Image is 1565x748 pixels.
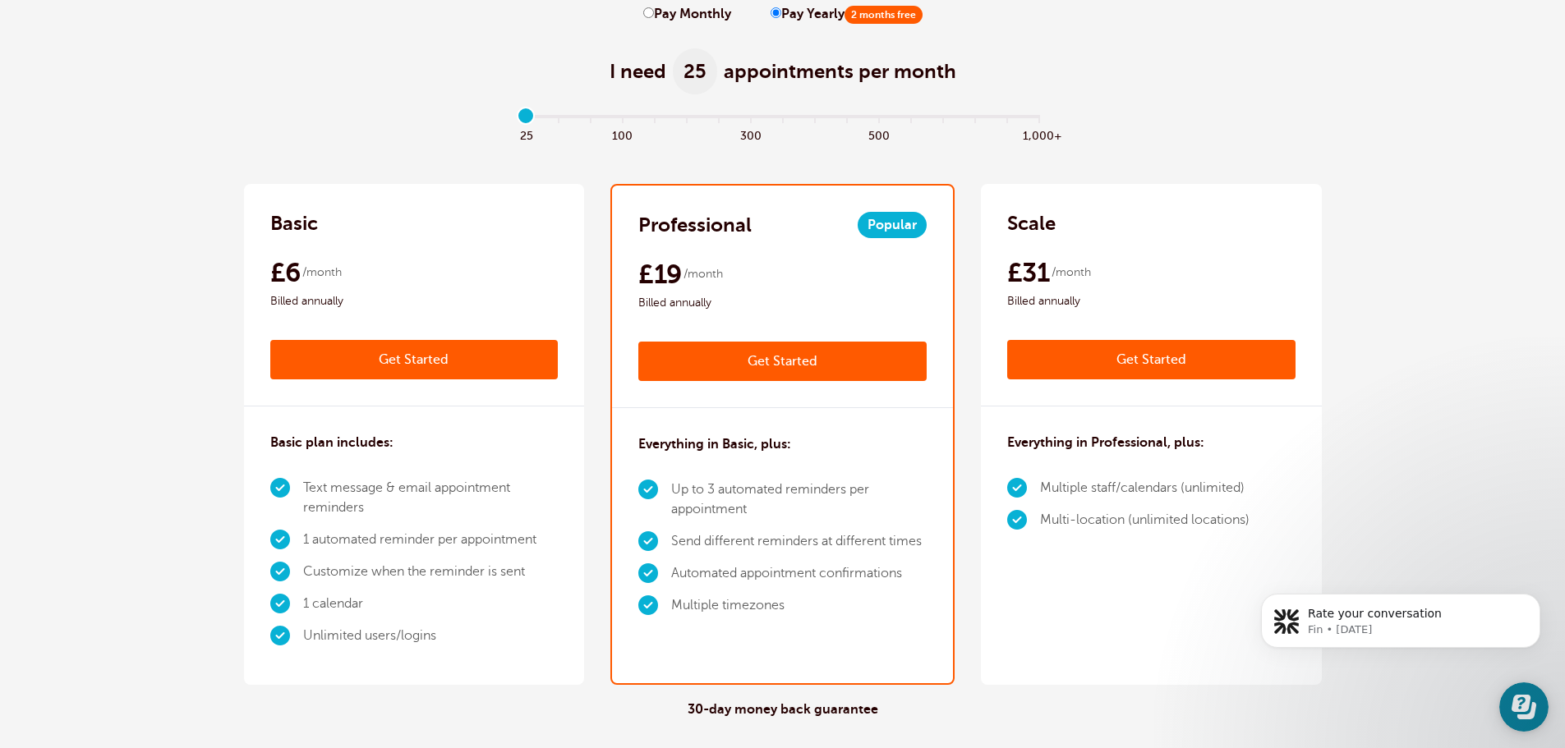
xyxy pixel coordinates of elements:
[302,263,342,282] span: /month
[638,342,927,381] a: Get Started
[1040,472,1250,504] li: Multiple staff/calendars (unlimited)
[1007,256,1049,289] span: £31
[270,210,318,236] h2: Basic
[845,6,923,24] span: 2 months free
[643,7,731,22] label: Pay Monthly
[1023,125,1055,144] span: 1,000+
[724,58,956,85] span: appointments per month
[303,620,559,652] li: Unlimited users/logins
[673,48,717,94] span: 25
[610,58,666,85] span: I need
[671,558,927,590] li: Automated appointment confirmations
[1040,504,1250,536] li: Multi-location (unlimited locations)
[771,7,923,22] label: Pay Yearly
[1007,210,1056,236] h2: Scale
[688,702,878,718] h4: 30-day money back guarantee
[863,125,895,144] span: 500
[303,588,559,620] li: 1 calendar
[684,264,723,284] span: /month
[303,556,559,588] li: Customize when the reminder is sent
[771,7,781,18] input: Pay Yearly2 months free
[638,293,927,313] span: Billed annually
[638,434,791,454] h3: Everything in Basic, plus:
[270,433,394,452] h3: Basic plan includes:
[1236,559,1565,740] iframe: Intercom notifications message
[643,7,654,18] input: Pay Monthly
[1007,433,1204,452] h3: Everything in Professional, plus:
[1052,263,1091,282] span: /month
[671,525,927,558] li: Send different reminders at different times
[270,340,559,379] a: Get Started
[1007,291,1296,311] span: Billed annually
[858,212,927,238] span: Popular
[671,474,927,525] li: Up to 3 automated reminders per appointment
[270,256,301,289] span: £6
[1007,340,1296,379] a: Get Started
[671,590,927,622] li: Multiple timezones
[270,291,559,311] span: Billed annually
[303,472,559,524] li: Text message & email appointment reminders
[638,258,681,291] span: £19
[510,125,542,144] span: 25
[734,125,766,144] span: 300
[606,125,638,144] span: 100
[638,212,752,238] h2: Professional
[303,524,559,556] li: 1 automated reminder per appointment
